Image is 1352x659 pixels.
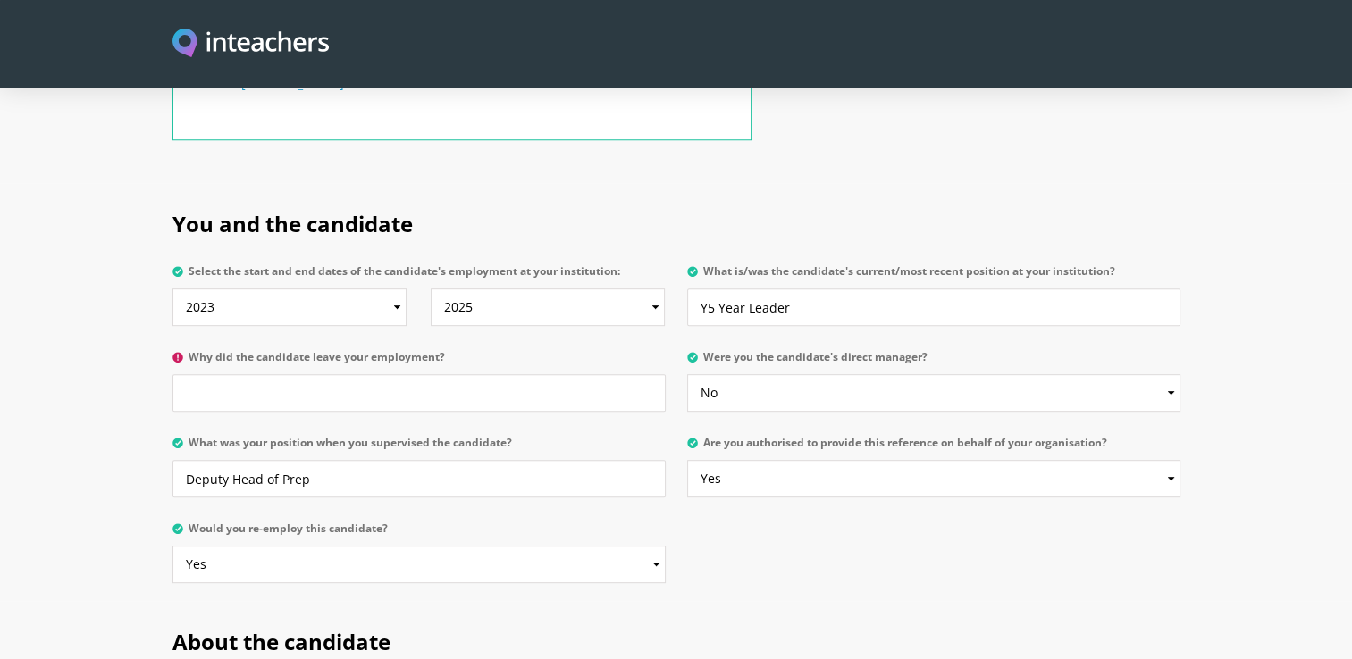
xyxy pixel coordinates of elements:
[172,437,666,460] label: What was your position when you supervised the candidate?
[172,265,666,288] label: Select the start and end dates of the candidate's employment at your institution:
[172,627,390,656] span: About the candidate
[172,522,666,546] label: Would you re-employ this candidate?
[687,265,1180,288] label: What is/was the candidate's current/most recent position at your institution?
[172,29,330,60] a: Visit this site's homepage
[687,351,1180,374] label: Were you the candidate's direct manager?
[172,351,666,374] label: Why did the candidate leave your employment?
[172,29,330,60] img: Inteachers
[687,437,1180,460] label: Are you authorised to provide this reference on behalf of your organisation?
[172,209,413,238] span: You and the candidate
